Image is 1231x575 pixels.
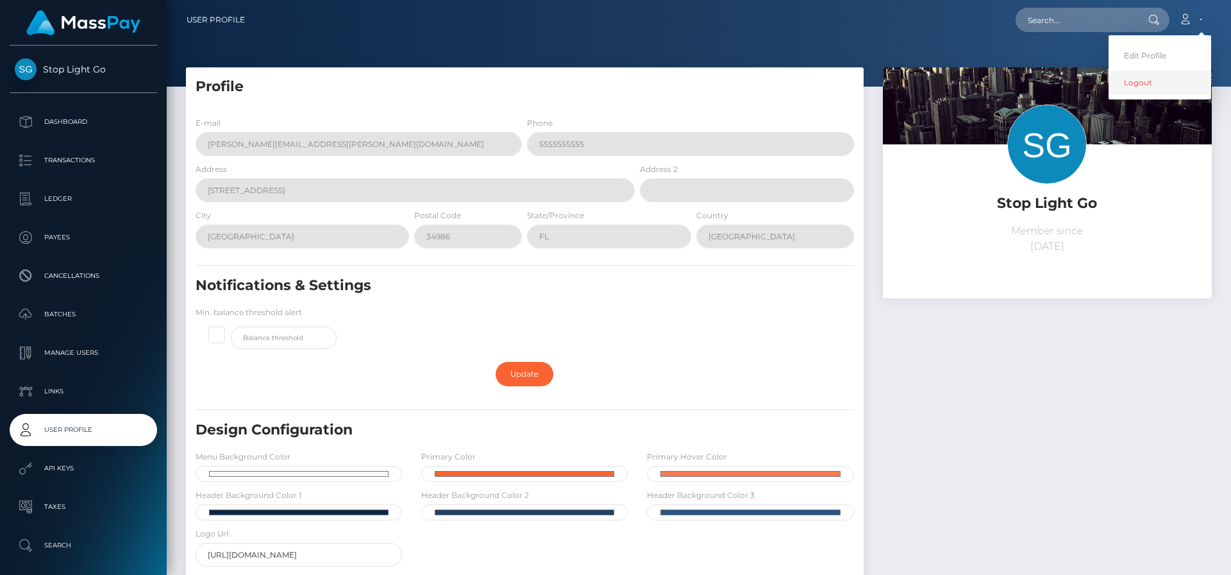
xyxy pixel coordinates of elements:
[421,451,476,463] label: Primary Color
[15,151,152,170] p: Transactions
[15,58,37,80] img: Stop Light Go
[196,420,748,440] h5: Design Configuration
[421,490,529,501] label: Header Background Color 2
[196,210,211,221] label: City
[10,183,157,215] a: Ledger
[10,529,157,562] a: Search
[1109,71,1211,94] a: Logout
[696,210,728,221] label: Country
[15,343,152,363] p: Manage Users
[196,164,227,175] label: Address
[15,420,152,440] p: User Profile
[15,112,152,132] p: Dashboard
[196,117,221,129] label: E-mail
[10,260,157,292] a: Cancellations
[10,144,157,176] a: Transactions
[15,497,152,517] p: Taxes
[26,10,140,35] img: MassPay Logo
[15,305,152,324] p: Batches
[10,221,157,253] a: Payees
[196,307,302,318] label: Min. balance threshold alert
[647,490,755,501] label: Header Background Color 3
[496,362,553,386] a: Update
[10,298,157,330] a: Batches
[15,382,152,401] p: Links
[196,490,301,501] label: Header Background Color 1
[527,117,553,129] label: Phone
[196,276,748,296] h5: Notifications & Settings
[414,210,461,221] label: Postal Code
[196,451,290,463] label: Menu Background Color
[10,375,157,408] a: Links
[10,491,157,523] a: Taxes
[15,266,152,286] p: Cancellations
[187,6,245,33] a: User Profile
[10,337,157,369] a: Manage Users
[15,536,152,555] p: Search
[883,67,1212,287] img: ...
[1109,44,1211,67] a: Edit Profile
[647,451,727,463] label: Primary Hover Color
[10,452,157,485] a: API Keys
[196,77,854,97] h5: Profile
[15,459,152,478] p: API Keys
[10,414,157,446] a: User Profile
[1016,8,1136,32] input: Search...
[640,164,678,175] label: Address 2
[527,210,584,221] label: State/Province
[15,228,152,247] p: Payees
[15,189,152,209] p: Ledger
[892,194,1202,214] h5: Stop Light Go
[892,223,1202,254] p: Member since [DATE]
[196,528,230,540] label: Logo Url:
[10,106,157,138] a: Dashboard
[10,64,157,75] span: Stop Light Go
